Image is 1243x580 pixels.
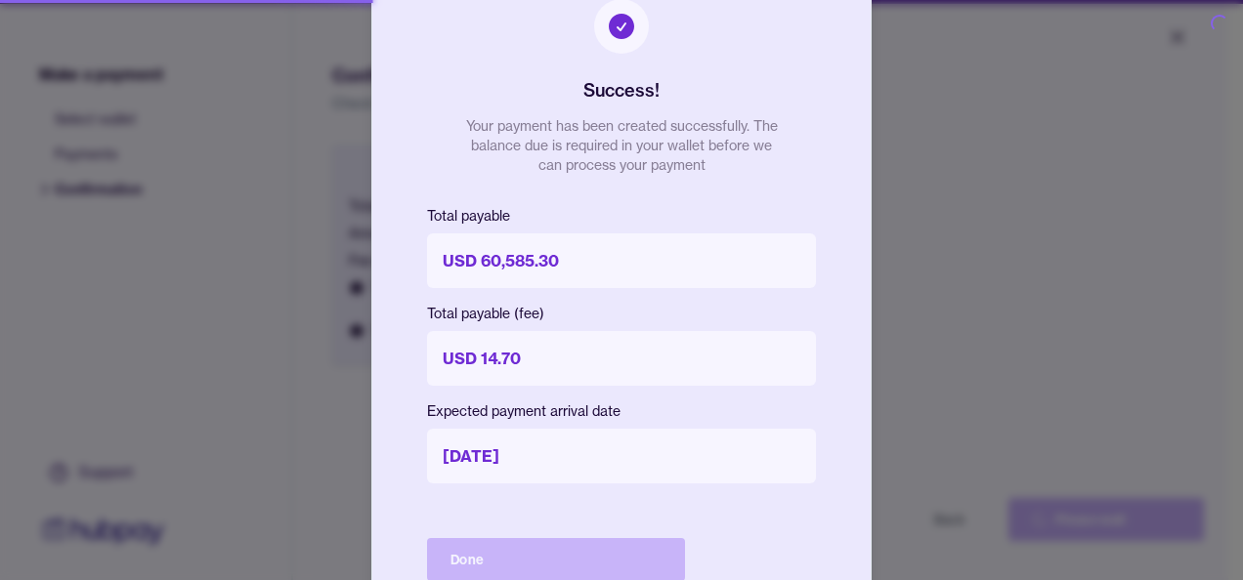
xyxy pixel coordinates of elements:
p: Total payable [427,206,816,226]
p: Your payment has been created successfully. The balance due is required in your wallet before we ... [465,116,778,175]
p: Total payable (fee) [427,304,816,323]
h2: Success! [583,77,660,104]
p: [DATE] [427,429,816,483]
p: USD 14.70 [427,331,816,386]
p: USD 60,585.30 [427,233,816,288]
p: Expected payment arrival date [427,401,816,421]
